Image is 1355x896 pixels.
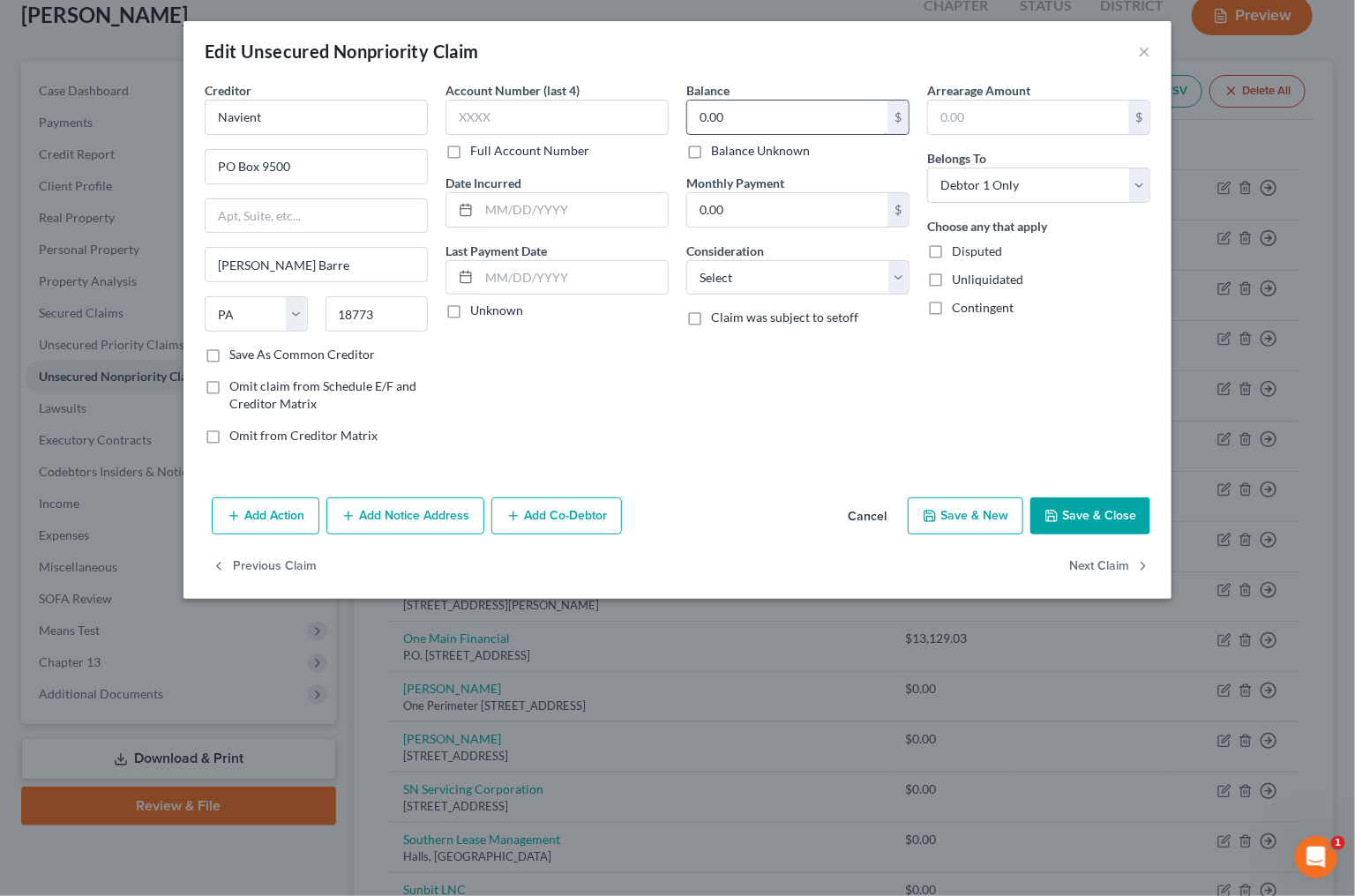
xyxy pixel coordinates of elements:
input: MM/DD/YYYY [479,193,668,227]
span: 1 [1331,836,1345,850]
label: Full Account Number [470,142,589,160]
input: Enter zip... [326,296,429,332]
button: × [1138,41,1150,62]
input: XXXX [445,100,669,135]
span: Creditor [205,83,251,98]
label: Balance Unknown [711,142,810,160]
input: 0.00 [928,101,1128,134]
label: Arrearage Amount [927,81,1030,100]
button: Save & New [908,497,1023,534]
button: Add Notice Address [326,497,484,534]
span: Omit claim from Schedule E/F and Creditor Matrix [229,378,416,411]
div: $ [1128,101,1149,134]
input: 0.00 [687,193,887,227]
label: Unknown [470,302,523,319]
div: Edit Unsecured Nonpriority Claim [205,39,479,63]
span: Disputed [952,243,1002,258]
input: Enter address... [206,150,427,183]
label: Account Number (last 4) [445,81,580,100]
input: MM/DD/YYYY [479,261,668,295]
input: 0.00 [687,101,887,134]
div: $ [887,193,909,227]
div: $ [887,101,909,134]
label: Consideration [686,242,764,260]
label: Save As Common Creditor [229,346,375,363]
button: Save & Close [1030,497,1150,534]
input: Apt, Suite, etc... [206,199,427,233]
label: Balance [686,81,730,100]
span: Unliquidated [952,272,1023,287]
label: Monthly Payment [686,174,784,192]
input: Search creditor by name... [205,100,428,135]
span: Belongs To [927,151,986,166]
span: Omit from Creditor Matrix [229,428,378,443]
span: Claim was subject to setoff [711,310,858,325]
input: Enter city... [206,248,427,281]
label: Date Incurred [445,174,521,192]
button: Next Claim [1069,549,1150,586]
button: Cancel [834,499,901,534]
button: Previous Claim [212,549,317,586]
span: Contingent [952,300,1014,315]
label: Last Payment Date [445,242,547,260]
label: Choose any that apply [927,217,1047,235]
button: Add Action [212,497,319,534]
iframe: Intercom live chat [1295,836,1337,878]
button: Add Co-Debtor [491,497,622,534]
